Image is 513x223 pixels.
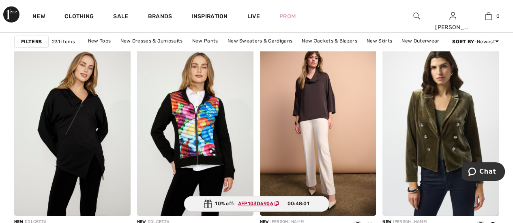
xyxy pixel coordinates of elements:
img: Collarless Zipper Casual Jacket Style 75171. Black [14,42,131,216]
a: Sign In [449,12,456,20]
a: Prom [279,12,296,21]
a: New Tops [84,36,115,46]
strong: Filters [21,38,42,45]
a: New Pants [188,36,222,46]
div: [PERSON_NAME] [435,23,470,32]
a: New Skirts [363,36,396,46]
a: New Dresses & Jumpsuits [116,36,187,46]
span: 0 [496,13,499,20]
a: New Jackets & Blazers [298,36,361,46]
a: Brands [148,13,172,21]
a: Sale [113,13,128,21]
iframe: Opens a widget where you can chat to one of our agents [461,162,505,183]
img: My Info [449,11,456,21]
a: Clothing [64,13,94,21]
img: Colorful Zip-Up Jacket Style 75707. As sample [137,42,253,216]
div: : Newest [452,38,499,45]
img: 1ère Avenue [3,6,19,23]
span: 231 items [52,38,75,45]
strong: Sort By [452,39,474,45]
div: 10% off: [184,196,329,212]
a: Live [247,12,260,21]
img: Cowl Neck Pullover, Long-Sleeve Style 254217. Mocha [260,42,376,216]
a: 0 [471,11,506,21]
span: Inspiration [191,13,228,21]
img: Gift.svg [204,200,212,208]
a: New [32,13,45,21]
a: New Outerwear [397,36,443,46]
ins: AFP103D6906 [238,201,273,206]
img: search the website [413,11,420,21]
img: Formal Double-Breasted Blazer Style 253193. Black [382,42,499,216]
a: New Sweaters & Cardigans [223,36,296,46]
span: 00:48:01 [287,200,309,207]
img: My Bag [485,11,492,21]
